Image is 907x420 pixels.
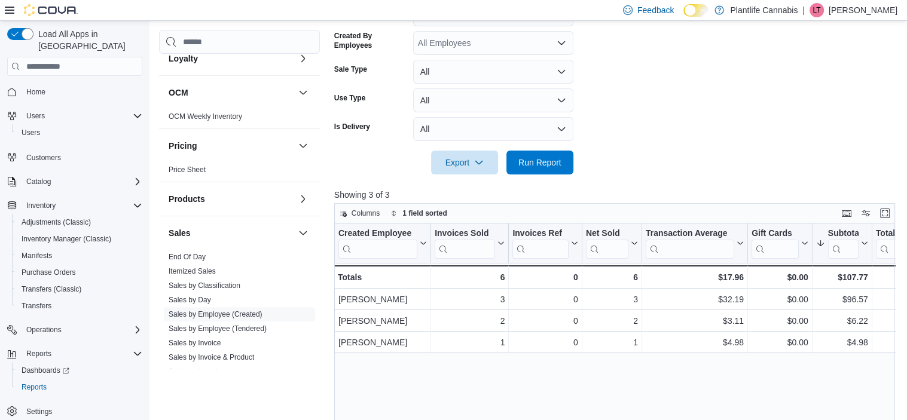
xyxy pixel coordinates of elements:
button: Users [2,108,147,124]
span: Adjustments (Classic) [17,215,142,229]
div: Totals [338,270,427,284]
span: Sales by Day [169,295,211,305]
button: Home [2,83,147,100]
button: OCM [169,87,294,99]
div: 0 [512,314,578,328]
button: Sales [296,226,310,240]
div: 1 [435,335,505,350]
button: Invoices Sold [435,228,505,259]
span: Sales by Invoice [169,338,221,348]
div: 1 [586,335,638,350]
div: $0.00 [752,314,808,328]
button: Inventory [2,197,147,214]
div: 0 [512,335,578,350]
button: Adjustments (Classic) [12,214,147,231]
div: 6 [435,270,505,284]
div: $3.11 [646,314,744,328]
div: 0 [512,292,578,306]
button: Operations [22,323,66,337]
p: [PERSON_NAME] [829,3,897,17]
span: Dashboards [22,366,69,375]
button: Operations [2,321,147,338]
button: Run Report [506,151,573,174]
img: Cova [24,4,78,16]
a: OCM Weekly Inventory [169,112,242,121]
div: Gift Cards [752,228,799,240]
div: 2 [435,314,505,328]
div: $0.00 [752,270,808,284]
a: Sales by Invoice & Product [169,353,254,361]
span: Export [438,151,491,174]
label: Sale Type [334,65,367,74]
div: 2 [586,314,638,328]
span: Users [22,128,40,137]
a: Inventory Manager (Classic) [17,232,116,246]
a: Sales by Invoice [169,339,221,347]
a: Sales by Classification [169,281,240,290]
button: Pricing [296,139,310,153]
a: Adjustments (Classic) [17,215,96,229]
span: Settings [22,404,142,419]
button: OCM [296,85,310,100]
button: Gift Cards [752,228,808,259]
button: All [413,117,573,141]
div: OCM [159,109,320,128]
span: Catalog [22,174,142,189]
a: Sales by Employee (Tendered) [169,324,267,333]
span: LT [813,3,820,17]
p: Plantlife Cannabis [730,3,798,17]
div: [PERSON_NAME] [338,314,427,328]
span: Feedback [637,4,674,16]
span: Manifests [22,251,52,260]
span: Transfers [17,299,142,313]
div: Net Sold [586,228,628,240]
div: $4.98 [646,335,744,350]
div: $17.96 [646,270,744,284]
button: Created Employee [338,228,427,259]
a: Dashboards [12,362,147,379]
div: Created Employee [338,228,417,240]
span: Settings [26,407,52,416]
button: Transfers [12,298,147,314]
span: Purchase Orders [22,268,76,277]
button: Subtotal [816,228,868,259]
div: Pricing [159,163,320,182]
button: Sales [169,227,294,239]
label: Use Type [334,93,365,103]
a: Manifests [17,249,57,263]
label: Created By Employees [334,31,408,50]
span: End Of Day [169,252,206,262]
button: Products [169,193,294,205]
span: 1 field sorted [402,209,447,218]
span: Operations [22,323,142,337]
span: Inventory Manager (Classic) [22,234,111,244]
button: Inventory [22,198,60,213]
button: Purchase Orders [12,264,147,281]
button: Customers [2,148,147,165]
button: Reports [2,345,147,362]
a: Sales by Day [169,296,211,304]
h3: Pricing [169,140,197,152]
div: Net Sold [586,228,628,259]
button: Loyalty [169,53,294,65]
div: 3 [586,292,638,306]
span: Sales by Employee (Created) [169,309,262,319]
a: Reports [17,380,51,394]
span: Transfers [22,301,51,311]
span: Users [22,109,142,123]
span: Transfers (Classic) [22,284,81,294]
p: Showing 3 of 3 [334,189,901,201]
div: Transaction Average [646,228,734,240]
a: Dashboards [17,363,74,378]
a: Home [22,85,50,99]
button: All [413,60,573,84]
button: Columns [335,206,384,220]
a: Customers [22,151,66,165]
h3: Products [169,193,205,205]
a: Price Sheet [169,165,206,174]
button: Catalog [22,174,56,189]
span: Operations [26,325,62,335]
span: Columns [352,209,380,218]
span: Customers [22,149,142,164]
